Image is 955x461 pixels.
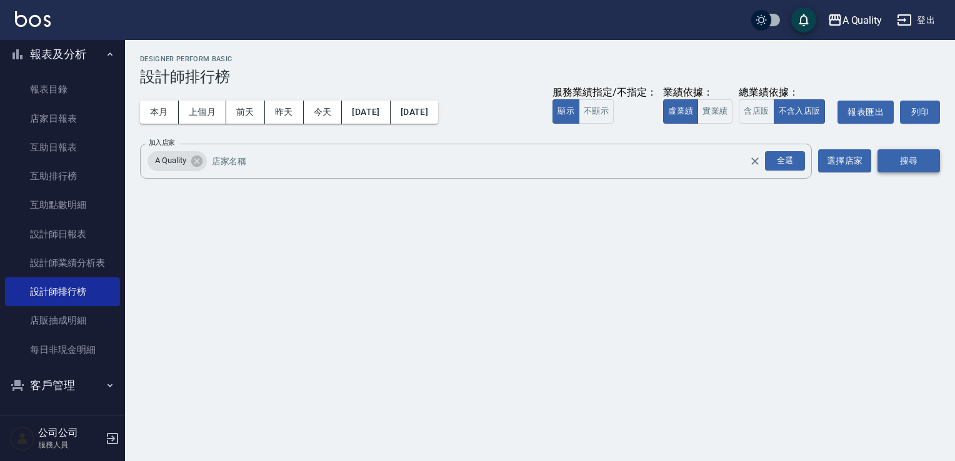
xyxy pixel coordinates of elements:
[5,38,120,71] button: 報表及分析
[5,277,120,306] a: 設計師排行榜
[579,99,614,124] button: 不顯示
[552,86,657,99] div: 服務業績指定/不指定：
[697,99,732,124] button: 實業績
[226,101,265,124] button: 前天
[762,149,807,173] button: Open
[5,133,120,162] a: 互助日報表
[5,191,120,219] a: 互助點數明細
[5,249,120,277] a: 設計師業績分析表
[149,138,175,147] label: 加入店家
[10,426,35,451] img: Person
[877,149,940,172] button: 搜尋
[391,101,438,124] button: [DATE]
[739,99,774,124] button: 含店販
[38,427,102,439] h5: 公司公司
[5,369,120,402] button: 客戶管理
[663,86,732,99] div: 業績依據：
[265,101,304,124] button: 昨天
[842,12,882,28] div: A Quality
[765,151,805,171] div: 全選
[5,220,120,249] a: 設計師日報表
[179,101,226,124] button: 上個月
[147,151,207,171] div: A Quality
[900,101,940,124] button: 列印
[140,68,940,86] h3: 設計師排行榜
[5,162,120,191] a: 互助排行榜
[304,101,342,124] button: 今天
[822,7,887,33] button: A Quality
[5,104,120,133] a: 店家日報表
[818,149,871,172] button: 選擇店家
[837,101,894,124] button: 報表匯出
[892,9,940,32] button: 登出
[38,439,102,450] p: 服務人員
[147,154,194,167] span: A Quality
[663,99,698,124] button: 虛業績
[5,75,120,104] a: 報表目錄
[140,55,940,63] h2: Designer Perform Basic
[209,150,772,172] input: 店家名稱
[774,99,826,124] button: 不含入店販
[140,101,179,124] button: 本月
[791,7,816,32] button: save
[739,86,831,99] div: 總業績依據：
[552,99,579,124] button: 顯示
[746,152,764,170] button: Clear
[342,101,390,124] button: [DATE]
[5,335,120,364] a: 每日非現金明細
[5,306,120,335] a: 店販抽成明細
[15,11,51,27] img: Logo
